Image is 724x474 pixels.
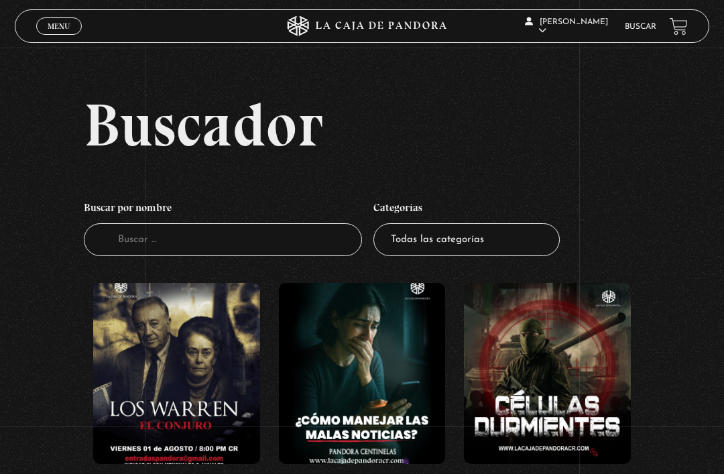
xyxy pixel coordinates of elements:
[525,18,608,35] span: [PERSON_NAME]
[625,23,656,31] a: Buscar
[670,17,688,36] a: View your shopping cart
[44,34,75,43] span: Cerrar
[48,22,70,30] span: Menu
[84,95,709,155] h2: Buscador
[84,195,362,223] h4: Buscar por nombre
[373,195,560,223] h4: Categorías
